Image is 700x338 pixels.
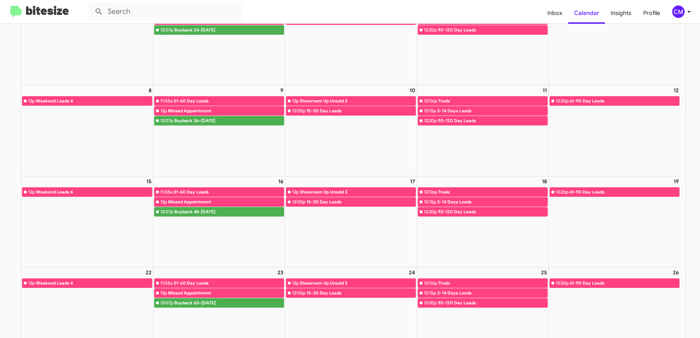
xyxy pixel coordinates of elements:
[174,97,284,105] div: 31-60 Day Leads
[438,208,547,215] div: 90-120 Day Leads
[160,289,167,297] div: 12p
[292,188,299,196] div: 12p
[672,176,680,187] a: September 19, 2025
[409,176,417,187] a: September 17, 2025
[174,117,284,124] div: Buyback 36-[DATE]
[672,5,685,18] div: CM
[168,198,284,206] div: Missed Appointment
[424,188,437,196] div: 12:06p
[605,3,637,24] a: Insights
[28,97,35,105] div: 12p
[540,267,548,278] a: September 25, 2025
[276,267,285,278] a: September 23, 2025
[292,289,305,297] div: 12:05p
[160,26,173,34] div: 12:07p
[300,97,416,105] div: Showroom Up Unsold 3
[28,188,35,196] div: 12p
[408,85,417,95] a: September 10, 2025
[556,279,569,287] div: 12:20p
[300,188,416,196] div: Showroom Up Unsold 3
[437,289,547,297] div: 3-14 Days Leads
[147,85,153,95] a: September 8, 2025
[306,198,416,206] div: 15-30 Day Leads
[160,97,172,105] div: 11:55a
[568,3,605,24] a: Calendar
[424,26,437,34] div: 12:20p
[160,198,167,206] div: 12p
[306,107,416,114] div: 15-30 Day Leads
[541,3,568,24] a: Inbox
[438,117,547,124] div: 90-120 Day Leads
[548,176,680,267] td: September 19, 2025
[277,176,285,187] a: September 16, 2025
[438,188,547,196] div: Trade
[437,198,547,206] div: 3-14 Days Leads
[285,176,417,267] td: September 17, 2025
[424,299,437,307] div: 12:20p
[424,97,437,105] div: 12:06p
[160,188,172,196] div: 11:55a
[570,188,679,196] div: 61-90 Day Leads
[570,279,679,287] div: 61-90 Day Leads
[292,107,305,114] div: 12:05p
[407,267,417,278] a: September 24, 2025
[21,85,153,176] td: September 8, 2025
[89,3,242,20] input: Search
[548,85,680,176] td: September 12, 2025
[556,97,569,105] div: 12:20p
[306,289,416,297] div: 15-30 Day Leads
[160,107,167,114] div: 12p
[153,85,285,176] td: September 9, 2025
[424,279,437,287] div: 12:06p
[437,107,547,114] div: 3-14 Days Leads
[292,97,299,105] div: 12p
[160,279,172,287] div: 11:55a
[424,117,437,124] div: 12:20p
[160,208,173,215] div: 12:07p
[153,176,285,267] td: September 16, 2025
[637,3,666,24] a: Profile
[36,97,152,105] div: Weekend Leads 4
[556,188,569,196] div: 12:20p
[424,208,437,215] div: 12:20p
[28,279,35,287] div: 12p
[144,267,153,278] a: September 22, 2025
[279,85,285,95] a: September 9, 2025
[36,279,152,287] div: Weekend Leads 4
[570,97,679,105] div: 61-90 Day Leads
[285,85,417,176] td: September 10, 2025
[36,188,152,196] div: Weekend Leads 4
[671,267,680,278] a: September 26, 2025
[174,299,284,307] div: Buyback 60-[DATE]
[417,176,548,267] td: September 18, 2025
[174,188,284,196] div: 31-60 Day Leads
[21,176,153,267] td: September 15, 2025
[168,289,284,297] div: Missed Appointment
[438,299,547,307] div: 90-120 Day Leads
[145,176,153,187] a: September 15, 2025
[540,176,548,187] a: September 18, 2025
[672,85,680,95] a: September 12, 2025
[174,208,284,215] div: Buyback 48-[DATE]
[541,85,548,95] a: September 11, 2025
[438,26,547,34] div: 90-120 Day Leads
[666,5,692,18] button: CM
[174,26,284,34] div: Buyback 24-[DATE]
[438,279,547,287] div: Trade
[292,198,305,206] div: 12:05p
[424,198,436,206] div: 12:15p
[160,117,173,124] div: 12:07p
[424,107,436,114] div: 12:15p
[174,279,284,287] div: 31-60 Day Leads
[424,289,436,297] div: 12:15p
[292,279,299,287] div: 12p
[160,299,173,307] div: 12:07p
[438,97,547,105] div: Trade
[300,279,416,287] div: Showroom Up Unsold 3
[168,107,284,114] div: Missed Appointment
[417,85,548,176] td: September 11, 2025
